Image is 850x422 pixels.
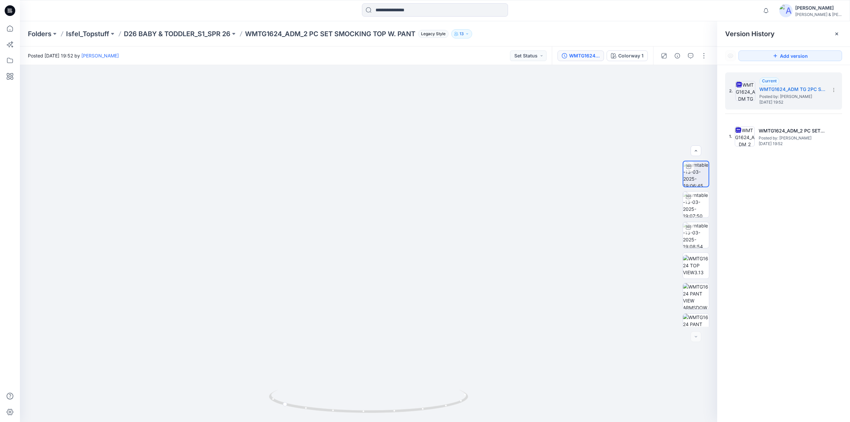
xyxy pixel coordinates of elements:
a: Folders [28,29,51,39]
a: D26 BABY & TODDLER_S1_SPR 26 [124,29,230,39]
div: [PERSON_NAME] & [PERSON_NAME] [795,12,842,17]
button: Add version [738,50,842,61]
span: [DATE] 19:52 [759,141,825,146]
span: Posted by: Grace Vergara [759,135,825,141]
img: WMTG1624 PANT VIEW ARMSDOWN 3.13 [683,283,709,309]
img: turntable-13-03-2025-19:08:54 [683,222,709,248]
h5: WMTG1624_ADM_2 PC SET SMOCKING TOP W. PANT [759,127,825,135]
span: Posted by: Grace Vergara [759,93,826,100]
span: [DATE] 19:52 [759,100,826,105]
img: turntable-13-03-2025-19:07:50 [683,192,709,217]
img: WMTG1624_ADM TG 2PC SET SMOCKING .PANT 3.13 [735,81,755,101]
button: Legacy Style [415,29,449,39]
span: 1. [729,133,732,139]
a: [PERSON_NAME] [81,53,119,58]
img: avatar [779,4,793,17]
div: WMTG1624_ADM TG 2PC SET SMOCKING .PANT 3.13 [569,52,600,59]
a: Isfel_Topstuff [66,29,109,39]
h5: WMTG1624_ADM TG 2PC SET SMOCKING .PANT 3.13 [759,85,826,93]
div: [PERSON_NAME] [795,4,842,12]
img: WMTG1624 PANT VIEW T-POSE 3.13 [683,314,709,340]
button: WMTG1624_ADM TG 2PC SET SMOCKING .PANT 3.13 [557,50,604,61]
img: turntable-13-03-2025-19:06:45 [683,161,709,187]
p: WMTG1624_ADM_2 PC SET SMOCKING TOP W. PANT [245,29,415,39]
span: Legacy Style [418,30,449,38]
button: Close [834,31,839,37]
span: Current [762,78,777,83]
span: Version History [725,30,775,38]
img: WMTG1624_ADM_2 PC SET SMOCKING TOP W. PANT [735,127,755,146]
span: 2. [729,88,733,94]
button: Colorway 1 [607,50,648,61]
span: Posted [DATE] 19:52 by [28,52,119,59]
img: WMTG1624 TOP VIEW3.13 [683,255,709,276]
img: eyJhbGciOiJIUzI1NiIsImtpZCI6IjAiLCJzbHQiOiJzZXMiLCJ0eXAiOiJKV1QifQ.eyJkYXRhIjp7InR5cGUiOiJzdG9yYW... [285,53,453,422]
button: Details [672,50,683,61]
div: Colorway 1 [618,52,643,59]
button: Show Hidden Versions [725,50,736,61]
button: 13 [451,29,472,39]
p: 13 [460,30,464,38]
